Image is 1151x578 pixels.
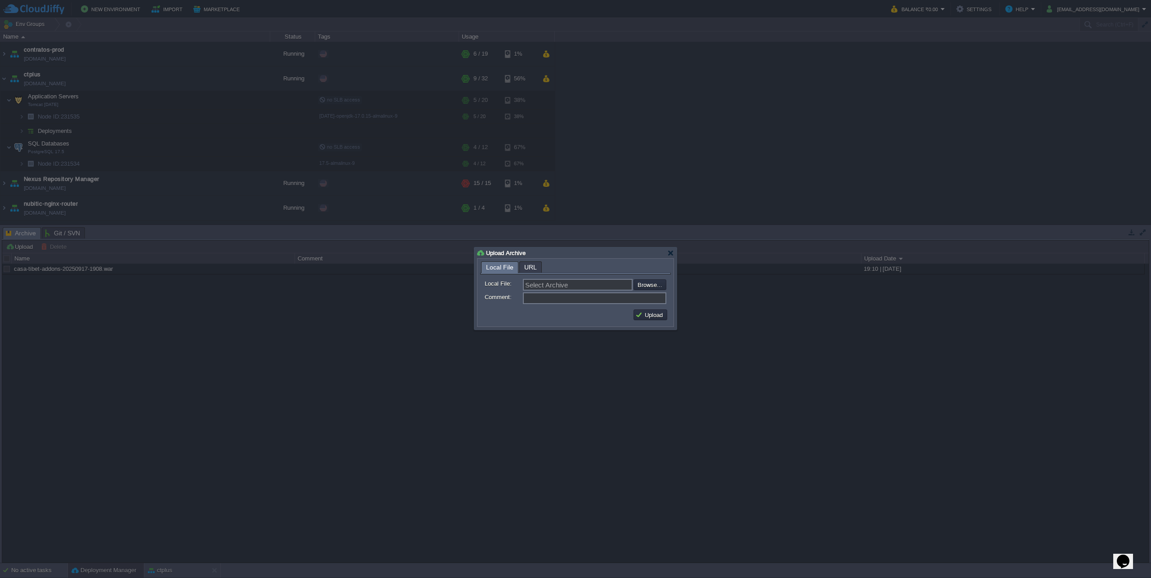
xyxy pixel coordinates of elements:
span: Upload Archive [486,250,526,256]
span: URL [524,262,537,273]
iframe: chat widget [1113,542,1142,569]
button: Upload [635,311,665,319]
label: Local File: [485,279,522,288]
label: Comment: [485,292,522,302]
span: Local File [486,262,513,273]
